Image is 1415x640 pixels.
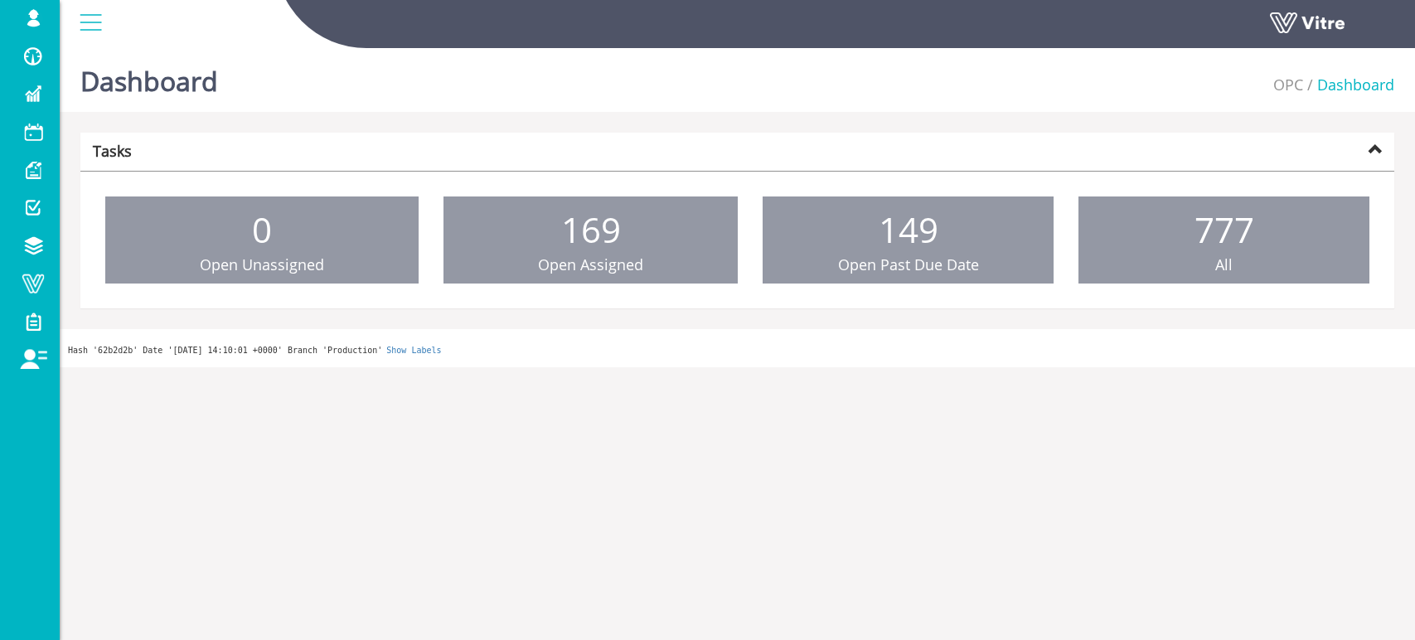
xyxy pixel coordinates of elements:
[443,196,738,284] a: 169 Open Assigned
[68,346,382,355] span: Hash '62b2d2b' Date '[DATE] 14:10:01 +0000' Branch 'Production'
[1215,255,1233,274] span: All
[105,196,419,284] a: 0 Open Unassigned
[879,206,938,253] span: 149
[1303,75,1394,96] li: Dashboard
[1273,75,1303,95] a: OPC
[252,206,272,253] span: 0
[80,41,218,112] h1: Dashboard
[561,206,621,253] span: 169
[200,255,324,274] span: Open Unassigned
[93,141,132,161] strong: Tasks
[1195,206,1254,253] span: 777
[1078,196,1369,284] a: 777 All
[538,255,643,274] span: Open Assigned
[386,346,441,355] a: Show Labels
[838,255,979,274] span: Open Past Due Date
[763,196,1054,284] a: 149 Open Past Due Date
